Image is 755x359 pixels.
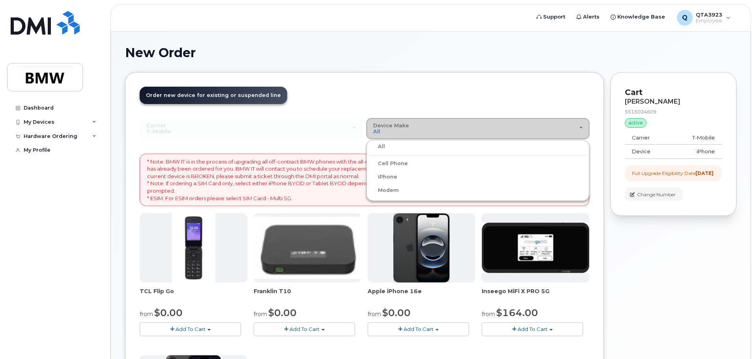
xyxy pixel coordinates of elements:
[368,172,397,182] label: iPhone
[140,287,247,303] div: TCL Flip Go
[368,186,399,195] label: Modem
[625,87,722,98] p: Cart
[373,122,409,128] span: Device Make
[368,322,469,336] button: Add To Cart
[368,287,475,303] div: Apple iPhone 16e
[625,118,647,128] div: active
[625,188,682,201] button: Change Number
[125,46,736,60] h1: New Order
[518,326,548,332] span: Add To Cart
[254,311,267,318] small: from
[671,131,722,145] td: T-Mobile
[482,223,589,273] img: cut_small_inseego_5G.jpg
[637,191,676,198] span: Change Number
[176,326,206,332] span: Add To Cart
[382,307,411,318] span: $0.00
[625,131,671,145] td: Carrier
[721,325,749,353] iframe: Messenger Launcher
[140,311,153,318] small: from
[254,322,355,336] button: Add To Cart
[482,322,583,336] button: Add To Cart
[147,158,582,202] p: * Note: BMW IT is in the process of upgrading all off-contract BMW phones with the all-new iPhone...
[254,217,361,279] img: t10.jpg
[625,108,722,115] div: 5515024609
[482,311,495,318] small: from
[482,287,589,303] div: Inseego MiFi X PRO 5G
[146,92,281,98] span: Order new device for existing or suspended line
[172,213,215,283] img: TCL_FLIP_MODE.jpg
[695,170,714,176] strong: [DATE]
[393,213,450,283] img: iphone16e.png
[290,326,320,332] span: Add To Cart
[671,145,722,159] td: iPhone
[154,307,183,318] span: $0.00
[625,145,671,159] td: Device
[140,322,241,336] button: Add To Cart
[368,311,381,318] small: from
[366,118,589,139] button: Device Make All
[404,326,434,332] span: Add To Cart
[632,170,714,177] div: Full Upgrade Eligibility Date
[368,159,408,168] label: Cell Phone
[368,142,385,151] label: All
[268,307,297,318] span: $0.00
[625,98,722,105] div: [PERSON_NAME]
[373,128,380,134] span: All
[496,307,538,318] span: $164.00
[254,287,361,303] div: Franklin T10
